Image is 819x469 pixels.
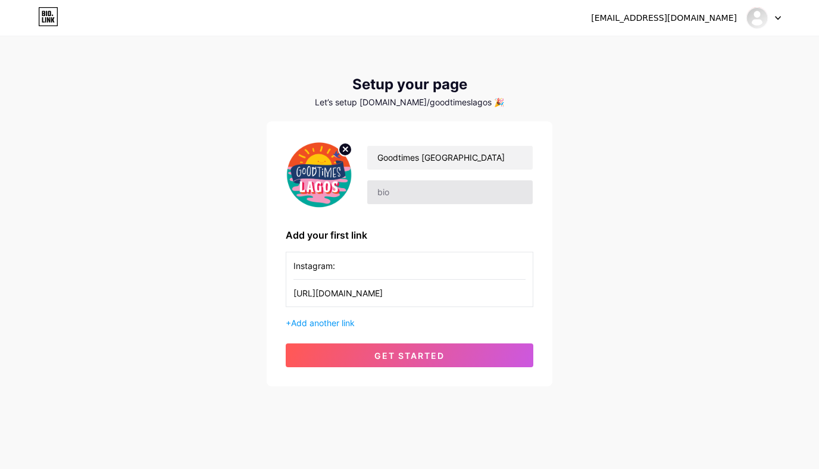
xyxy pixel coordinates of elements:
[286,140,352,209] img: profile pic
[746,7,768,29] img: goodtimeslagos
[374,351,445,361] span: get started
[591,12,737,24] div: [EMAIL_ADDRESS][DOMAIN_NAME]
[293,280,526,307] input: URL (https://instagram.com/yourname)
[286,317,533,329] div: +
[286,228,533,242] div: Add your first link
[267,76,552,93] div: Setup your page
[367,146,533,170] input: Your name
[367,180,533,204] input: bio
[286,343,533,367] button: get started
[291,318,355,328] span: Add another link
[267,98,552,107] div: Let’s setup [DOMAIN_NAME]/goodtimeslagos 🎉
[293,252,526,279] input: Link name (My Instagram)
